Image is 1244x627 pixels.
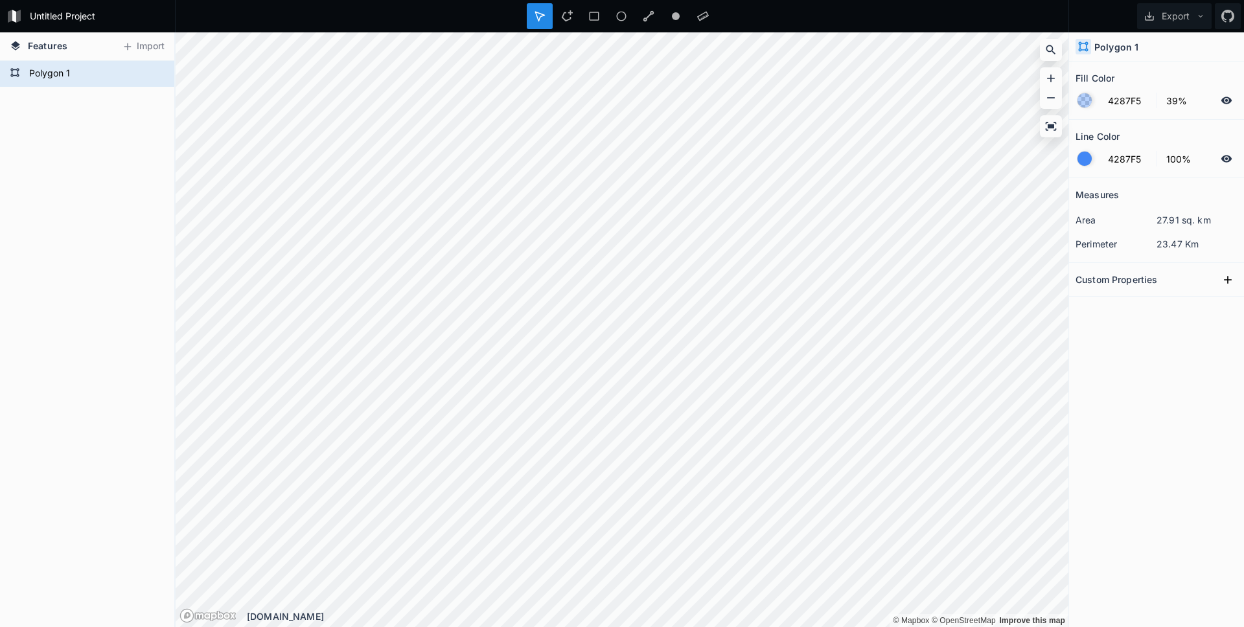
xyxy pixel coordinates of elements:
h2: Fill Color [1076,68,1114,88]
dd: 23.47 Km [1157,237,1238,251]
h2: Line Color [1076,126,1120,146]
h2: Custom Properties [1076,269,1157,290]
button: Export [1137,3,1212,29]
a: OpenStreetMap [932,616,996,625]
button: Import [115,36,171,57]
a: Mapbox logo [179,608,236,623]
dt: perimeter [1076,237,1157,251]
dt: area [1076,213,1157,227]
h2: Measures [1076,185,1119,205]
div: [DOMAIN_NAME] [247,610,1068,623]
a: Mapbox [893,616,929,625]
dd: 27.91 sq. km [1157,213,1238,227]
a: Map feedback [999,616,1065,625]
h4: Polygon 1 [1094,40,1138,54]
span: Features [28,39,67,52]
